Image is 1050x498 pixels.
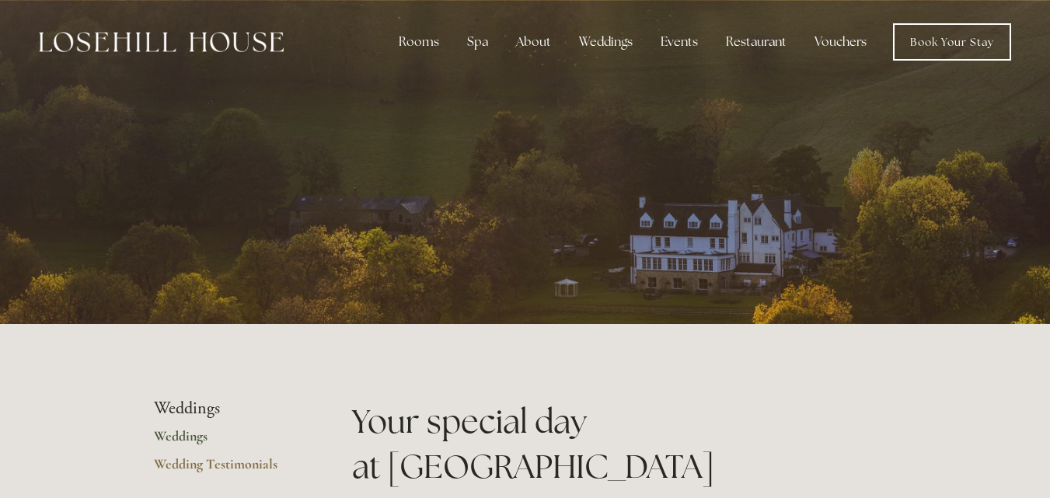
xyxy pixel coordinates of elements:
[713,26,799,57] div: Restaurant
[154,399,302,419] li: Weddings
[455,26,501,57] div: Spa
[154,455,302,483] a: Wedding Testimonials
[504,26,563,57] div: About
[648,26,710,57] div: Events
[386,26,452,57] div: Rooms
[352,399,897,490] h1: Your special day at [GEOGRAPHIC_DATA]
[802,26,879,57] a: Vouchers
[893,23,1011,61] a: Book Your Stay
[567,26,645,57] div: Weddings
[154,427,302,455] a: Weddings
[39,32,284,52] img: Losehill House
